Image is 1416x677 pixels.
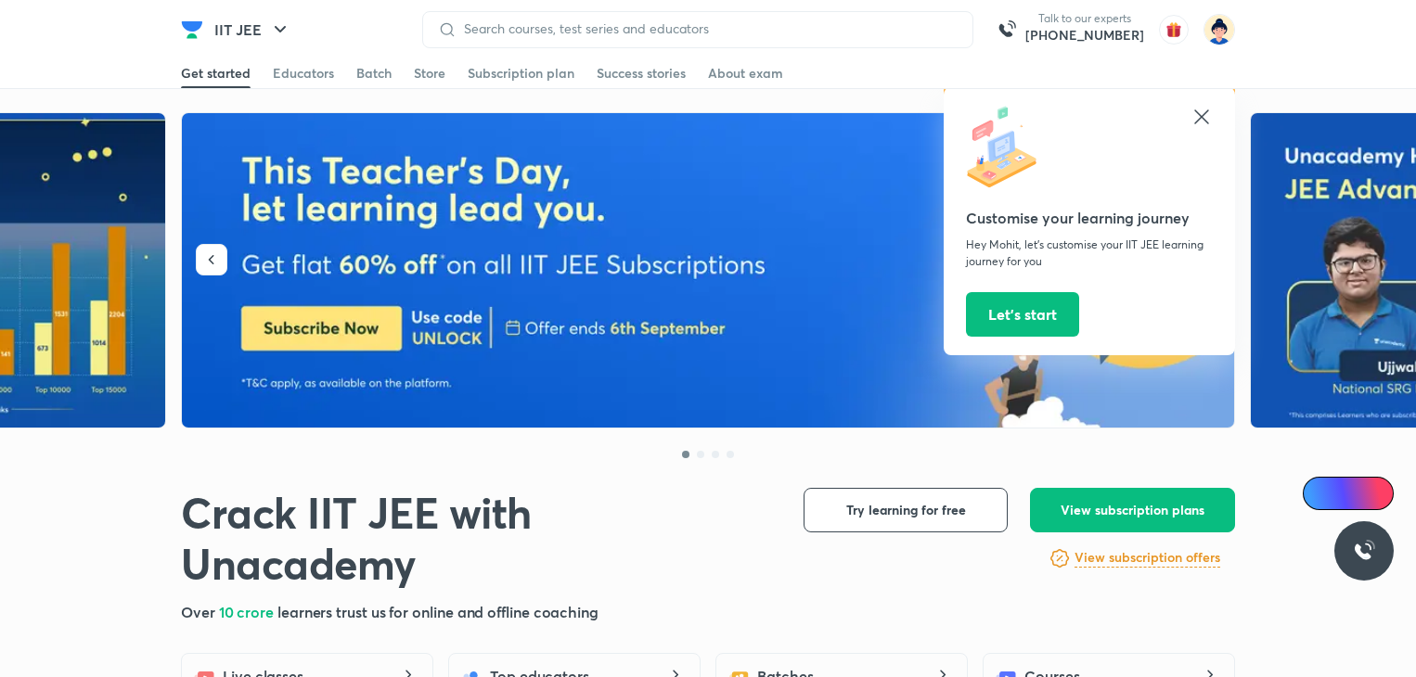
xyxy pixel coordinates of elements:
img: avatar [1159,15,1189,45]
div: Get started [181,64,251,83]
a: Batch [356,58,392,88]
p: Hey Mohit, let’s customise your IIT JEE learning journey for you [966,236,1213,270]
span: 10 crore [219,602,277,621]
span: View subscription plans [1061,501,1204,519]
img: ttu [1353,540,1375,562]
a: About exam [708,58,783,88]
input: Search courses, test series and educators [457,21,958,36]
img: Icon [1314,486,1329,501]
a: Get started [181,58,251,88]
a: Ai Doubts [1303,477,1394,510]
img: icon [966,106,1049,189]
button: View subscription plans [1030,488,1235,532]
a: Store [414,58,445,88]
div: Store [414,64,445,83]
a: View subscription offers [1075,547,1220,569]
img: Company Logo [181,19,203,41]
a: Success stories [597,58,686,88]
a: Educators [273,58,334,88]
h5: Customise your learning journey [966,207,1213,229]
span: Try learning for free [846,501,966,519]
button: Let’s start [966,292,1079,337]
a: Subscription plan [468,58,574,88]
img: Mohit [1204,14,1235,45]
div: Educators [273,64,334,83]
div: Subscription plan [468,64,574,83]
div: About exam [708,64,783,83]
div: Success stories [597,64,686,83]
h1: Crack IIT JEE with Unacademy [181,488,774,590]
a: [PHONE_NUMBER] [1025,26,1144,45]
p: Talk to our experts [1025,11,1144,26]
span: learners trust us for online and offline coaching [277,602,599,621]
div: Batch [356,64,392,83]
button: Try learning for free [804,488,1008,532]
span: Over [181,602,219,621]
img: call-us [988,11,1025,48]
button: IIT JEE [203,11,303,48]
span: Ai Doubts [1333,486,1383,501]
h6: View subscription offers [1075,548,1220,568]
